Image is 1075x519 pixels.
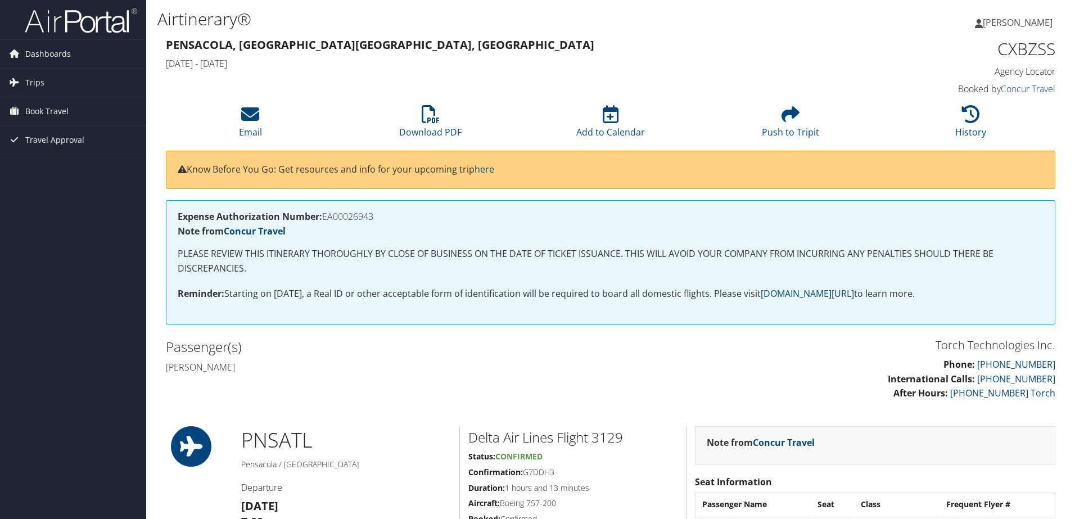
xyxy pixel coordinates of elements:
[178,163,1044,177] p: Know Before You Go: Get resources and info for your upcoming trip
[761,287,854,300] a: [DOMAIN_NAME][URL]
[697,494,811,515] th: Passenger Name
[468,451,495,462] strong: Status:
[977,373,1055,385] a: [PHONE_NUMBER]
[25,40,71,68] span: Dashboards
[576,111,645,138] a: Add to Calendar
[468,498,500,508] strong: Aircraft:
[178,287,224,300] strong: Reminder:
[619,337,1055,353] h3: Torch Technologies Inc.
[25,126,84,154] span: Travel Approval
[812,494,854,515] th: Seat
[846,83,1055,95] h4: Booked by
[178,225,286,237] strong: Note from
[241,459,451,470] h5: Pensacola / [GEOGRAPHIC_DATA]
[157,7,762,31] h1: Airtinerary®
[241,498,278,513] strong: [DATE]
[975,6,1064,39] a: [PERSON_NAME]
[178,287,1044,301] p: Starting on [DATE], a Real ID or other acceptable form of identification will be required to boar...
[468,428,677,447] h2: Delta Air Lines Flight 3129
[25,97,69,125] span: Book Travel
[25,69,44,97] span: Trips
[846,65,1055,78] h4: Agency Locator
[943,358,975,371] strong: Phone:
[178,212,1044,221] h4: EA00026943
[855,494,940,515] th: Class
[977,358,1055,371] a: [PHONE_NUMBER]
[178,247,1044,276] p: PLEASE REVIEW THIS ITINERARY THOROUGHLY BY CLOSE OF BUSINESS ON THE DATE OF TICKET ISSUANCE. THIS...
[241,426,451,454] h1: PNS ATL
[695,476,772,488] strong: Seat Information
[166,337,602,356] h2: Passenger(s)
[707,436,815,449] strong: Note from
[399,111,462,138] a: Download PDF
[468,498,677,509] h5: Boeing 757-200
[762,111,819,138] a: Push to Tripit
[955,111,986,138] a: History
[224,225,286,237] a: Concur Travel
[468,482,677,494] h5: 1 hours and 13 minutes
[468,467,677,478] h5: G7DDH3
[239,111,262,138] a: Email
[241,481,451,494] h4: Departure
[495,451,543,462] span: Confirmed
[983,16,1053,29] span: [PERSON_NAME]
[893,387,948,399] strong: After Hours:
[166,361,602,373] h4: [PERSON_NAME]
[846,37,1055,61] h1: CXBZSS
[25,7,137,34] img: airportal-logo.png
[166,37,594,52] strong: Pensacola, [GEOGRAPHIC_DATA] [GEOGRAPHIC_DATA], [GEOGRAPHIC_DATA]
[468,467,523,477] strong: Confirmation:
[468,482,505,493] strong: Duration:
[888,373,975,385] strong: International Calls:
[941,494,1054,515] th: Frequent Flyer #
[753,436,815,449] a: Concur Travel
[475,163,494,175] a: here
[950,387,1055,399] a: [PHONE_NUMBER] Torch
[1001,83,1055,95] a: Concur Travel
[178,210,322,223] strong: Expense Authorization Number:
[166,57,829,70] h4: [DATE] - [DATE]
